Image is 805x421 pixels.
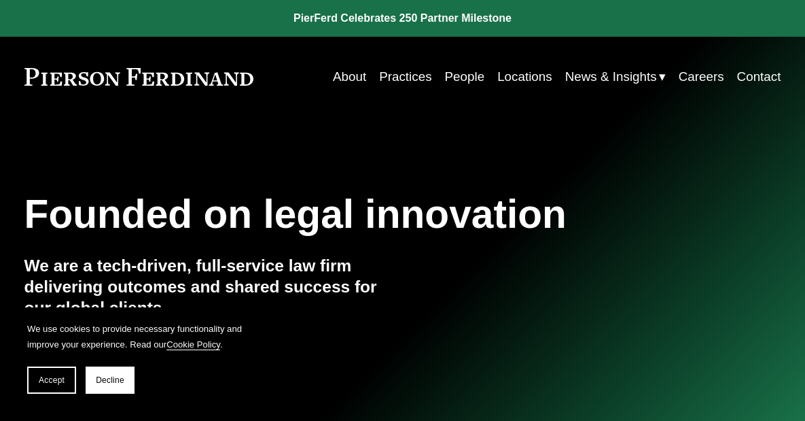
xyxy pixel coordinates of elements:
[166,339,220,350] a: Cookie Policy
[379,64,431,90] a: Practices
[497,64,552,90] a: Locations
[737,64,781,90] a: Contact
[24,191,655,237] h1: Founded on legal innovation
[565,64,666,90] a: folder dropdown
[24,255,403,318] h4: We are a tech-driven, full-service law firm delivering outcomes and shared success for our global...
[565,65,657,88] span: News & Insights
[96,375,124,385] span: Decline
[86,367,135,394] button: Decline
[27,321,245,353] p: We use cookies to provide necessary functionality and improve your experience. Read our .
[679,64,724,90] a: Careers
[445,64,485,90] a: People
[39,375,65,385] span: Accept
[333,64,366,90] a: About
[27,367,76,394] button: Accept
[14,307,258,407] section: Cookie banner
